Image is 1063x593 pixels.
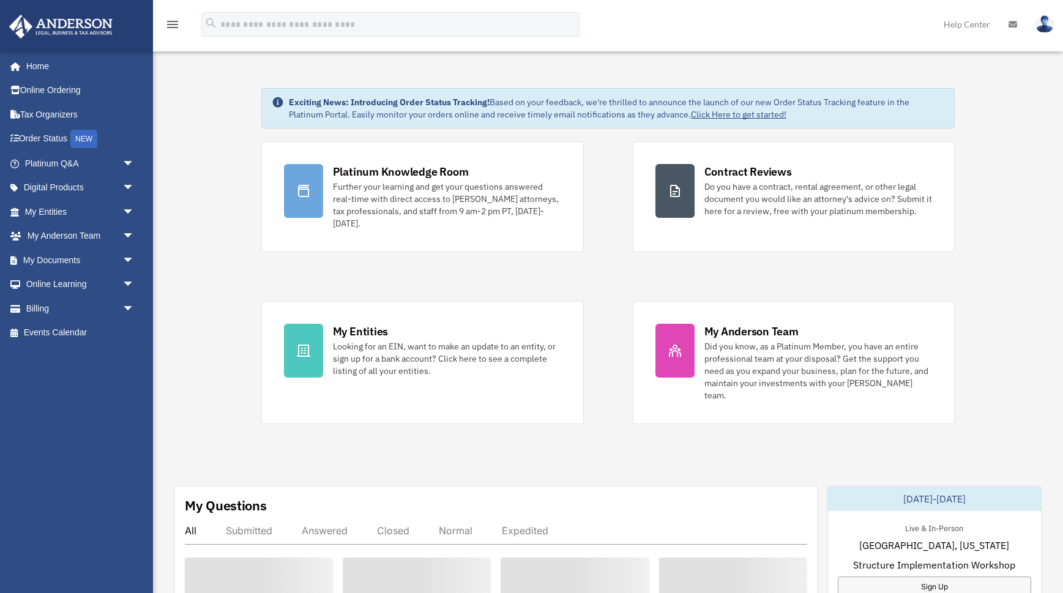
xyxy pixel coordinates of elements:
[204,17,218,30] i: search
[165,21,180,32] a: menu
[122,272,147,297] span: arrow_drop_down
[333,181,561,229] div: Further your learning and get your questions answered real-time with direct access to [PERSON_NAM...
[9,151,153,176] a: Platinum Q&Aarrow_drop_down
[261,141,584,252] a: Platinum Knowledge Room Further your learning and get your questions answered real-time with dire...
[9,200,153,224] a: My Entitiesarrow_drop_down
[185,496,267,515] div: My Questions
[859,538,1009,553] span: [GEOGRAPHIC_DATA], [US_STATE]
[6,15,116,39] img: Anderson Advisors Platinum Portal
[122,296,147,321] span: arrow_drop_down
[70,130,97,148] div: NEW
[9,321,153,345] a: Events Calendar
[895,521,973,534] div: Live & In-Person
[633,301,955,424] a: My Anderson Team Did you know, as a Platinum Member, you have an entire professional team at your...
[9,176,153,200] a: Digital Productsarrow_drop_down
[853,558,1015,572] span: Structure Implementation Workshop
[1035,15,1054,33] img: User Pic
[289,96,945,121] div: Based on your feedback, we're thrilled to announce the launch of our new Order Status Tracking fe...
[9,127,153,152] a: Order StatusNEW
[502,524,548,537] div: Expedited
[439,524,472,537] div: Normal
[9,248,153,272] a: My Documentsarrow_drop_down
[165,17,180,32] i: menu
[9,224,153,248] a: My Anderson Teamarrow_drop_down
[122,176,147,201] span: arrow_drop_down
[704,340,933,401] div: Did you know, as a Platinum Member, you have an entire professional team at your disposal? Get th...
[633,141,955,252] a: Contract Reviews Do you have a contract, rental agreement, or other legal document you would like...
[704,164,792,179] div: Contract Reviews
[377,524,409,537] div: Closed
[122,248,147,273] span: arrow_drop_down
[9,272,153,297] a: Online Learningarrow_drop_down
[828,487,1041,511] div: [DATE]-[DATE]
[333,324,388,339] div: My Entities
[122,224,147,249] span: arrow_drop_down
[226,524,272,537] div: Submitted
[704,324,799,339] div: My Anderson Team
[122,151,147,176] span: arrow_drop_down
[289,97,490,108] strong: Exciting News: Introducing Order Status Tracking!
[691,109,786,120] a: Click Here to get started!
[9,54,147,78] a: Home
[122,200,147,225] span: arrow_drop_down
[9,78,153,103] a: Online Ordering
[261,301,584,424] a: My Entities Looking for an EIN, want to make an update to an entity, or sign up for a bank accoun...
[302,524,348,537] div: Answered
[333,164,469,179] div: Platinum Knowledge Room
[333,340,561,377] div: Looking for an EIN, want to make an update to an entity, or sign up for a bank account? Click her...
[9,102,153,127] a: Tax Organizers
[185,524,196,537] div: All
[704,181,933,217] div: Do you have a contract, rental agreement, or other legal document you would like an attorney's ad...
[9,296,153,321] a: Billingarrow_drop_down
